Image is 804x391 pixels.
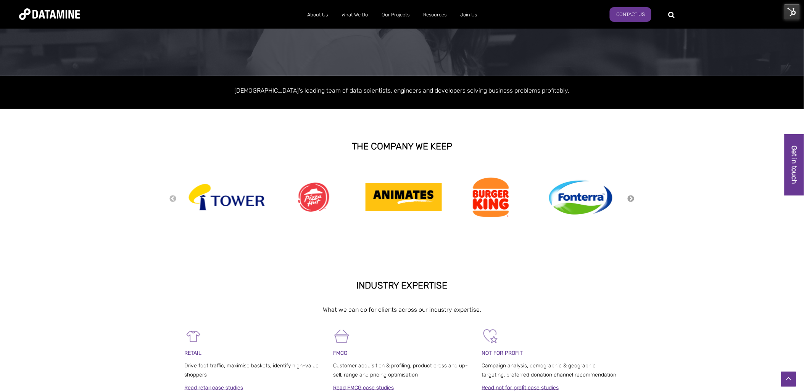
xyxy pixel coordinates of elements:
[482,362,617,378] span: Campaign analysis, demographic & geographic targeting, preferred donation channel recommendation
[333,350,347,356] span: FMCG
[366,183,442,211] img: Animates
[189,183,265,212] img: tower
[19,8,80,20] img: Datamine
[335,5,375,25] a: What We Do
[627,195,635,203] button: Next
[300,5,335,25] a: About Us
[785,134,804,195] a: Get in touch
[470,176,511,218] img: burgerking-2
[482,385,559,391] a: Read not for profit case studies
[323,306,481,313] span: What we can do for clients across our industry expertise.
[784,4,800,20] img: HubSpot Tools Menu Toggle
[352,141,452,152] strong: THE COMPANY WE KEEP
[185,385,243,391] a: Read retail case studies
[185,85,620,96] p: [DEMOGRAPHIC_DATA]'s leading team of data scientists, engineers and developers solving business p...
[610,7,651,22] a: Contact Us
[482,328,499,345] img: Not For Profit
[185,328,202,345] img: Retail-1
[333,362,468,378] span: Customer acquisition & profiling, product cross and up-sell, range and pricing optimisation
[185,362,319,378] span: Drive foot traffic, maximise baskets, identify high-value shoppers
[333,328,350,345] img: FMCG
[482,350,523,356] span: NOT FOR PROFIT
[295,183,333,212] img: pizzahut-2
[416,5,453,25] a: Resources
[333,385,394,391] a: Read FMCG case studies
[453,5,484,25] a: Join Us
[543,176,619,218] img: Fonterra logo
[375,5,416,25] a: Our Projects
[357,280,448,291] strong: INDUSTRY EXPERTISE
[185,350,202,356] span: RETAIL
[169,195,177,203] button: Previous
